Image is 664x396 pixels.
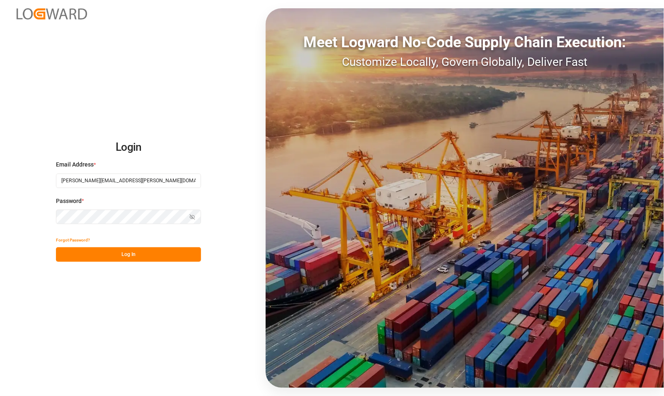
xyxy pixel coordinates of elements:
[56,247,201,262] button: Log In
[56,134,201,161] h2: Login
[266,53,664,71] div: Customize Locally, Govern Globally, Deliver Fast
[56,233,90,247] button: Forgot Password?
[56,174,201,188] input: Enter your email
[56,160,94,169] span: Email Address
[56,197,82,205] span: Password
[17,8,87,19] img: Logward_new_orange.png
[266,31,664,53] div: Meet Logward No-Code Supply Chain Execution:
